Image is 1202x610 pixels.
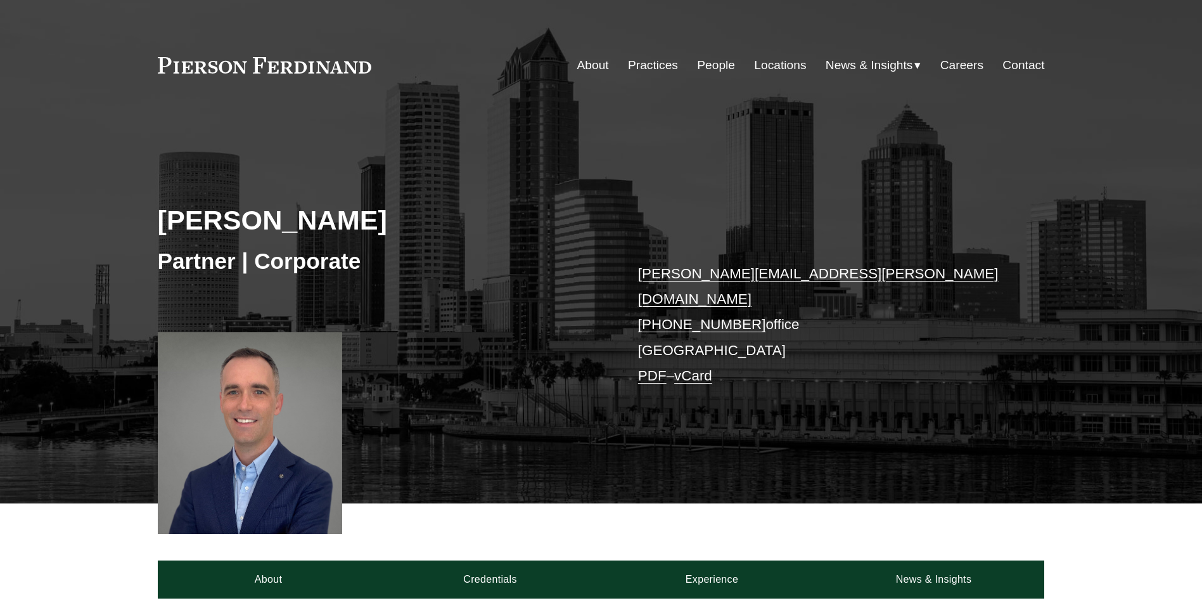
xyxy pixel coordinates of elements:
[754,53,806,77] a: Locations
[826,53,921,77] a: folder dropdown
[380,561,601,599] a: Credentials
[601,561,823,599] a: Experience
[826,55,913,77] span: News & Insights
[638,368,667,384] a: PDF
[638,316,766,332] a: [PHONE_NUMBER]
[822,561,1044,599] a: News & Insights
[697,53,735,77] a: People
[940,53,983,77] a: Careers
[1002,53,1044,77] a: Contact
[638,266,999,307] a: [PERSON_NAME][EMAIL_ADDRESS][PERSON_NAME][DOMAIN_NAME]
[158,247,601,275] h3: Partner | Corporate
[628,53,678,77] a: Practices
[158,561,380,599] a: About
[674,368,712,384] a: vCard
[638,261,1007,389] p: office [GEOGRAPHIC_DATA] –
[577,53,609,77] a: About
[158,204,601,237] h2: [PERSON_NAME]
